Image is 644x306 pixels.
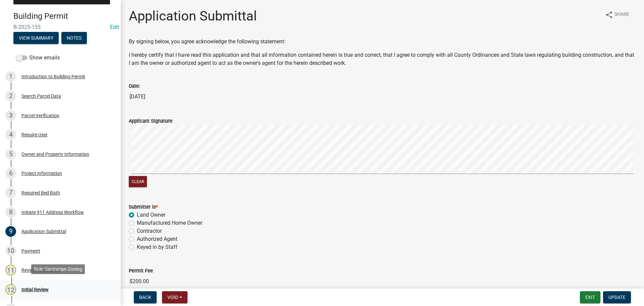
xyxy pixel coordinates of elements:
div: 2 [5,91,16,101]
label: Authorized Agent [137,235,177,243]
label: Submitter is [129,205,158,210]
wm-modal-confirm: Edit Application Number [110,24,119,30]
div: Role: Sanitarian-Zoning [31,264,85,274]
h1: Application Submittal [129,8,257,24]
wm-modal-confirm: Summary [13,36,59,41]
label: Date: [129,84,140,89]
div: Search Parcel Data [21,94,61,98]
div: Application Submittal [21,229,66,234]
label: Permit Fee [129,269,153,273]
p: By signing below, you agree acknowledge the following statement: [129,38,636,46]
h4: Building Permit [13,11,115,21]
label: Land Owner [137,211,165,219]
button: Exit [580,291,600,303]
div: 6 [5,168,16,179]
button: Clear [129,176,147,187]
div: Project Information [21,171,62,176]
div: Review Application [21,268,61,272]
label: Keyed in by Staff [137,243,177,251]
i: share [605,11,613,19]
div: 12 [5,284,16,295]
div: Require User [21,132,48,137]
label: Show emails [16,54,60,62]
div: 8 [5,207,16,218]
div: 10 [5,246,16,256]
span: Void [167,295,178,300]
div: Parcel Verification [21,113,59,118]
button: shareShare [600,8,635,21]
span: Back [139,295,151,300]
button: Update [603,291,631,303]
span: Update [608,295,626,300]
wm-modal-confirm: Notes [61,36,87,41]
div: Introduction to Building Permit [21,74,85,79]
div: Initiate 911 Address Workflow [21,210,84,215]
div: Payment [21,249,40,253]
div: 3 [5,110,16,121]
button: Back [134,291,157,303]
p: I hereby certify that I have read this application and that all information contained herein is t... [129,51,636,67]
div: 11 [5,265,16,275]
div: Initial Review [21,287,49,292]
div: 1 [5,71,16,82]
div: 5 [5,149,16,160]
a: Edit [110,24,119,30]
button: View Summary [13,32,59,44]
div: 9 [5,226,16,237]
label: Contractor [137,227,162,235]
button: Notes [61,32,87,44]
span: B-2025-155 [13,24,107,30]
div: Required Bed Bath [21,190,60,195]
div: 4 [5,129,16,140]
div: Owner and Property Information [21,152,89,157]
div: 7 [5,187,16,198]
label: Manufactured Home Owner [137,219,202,227]
button: Void [162,291,187,303]
span: Share [614,11,629,19]
label: Applicant Signature: [129,119,173,124]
